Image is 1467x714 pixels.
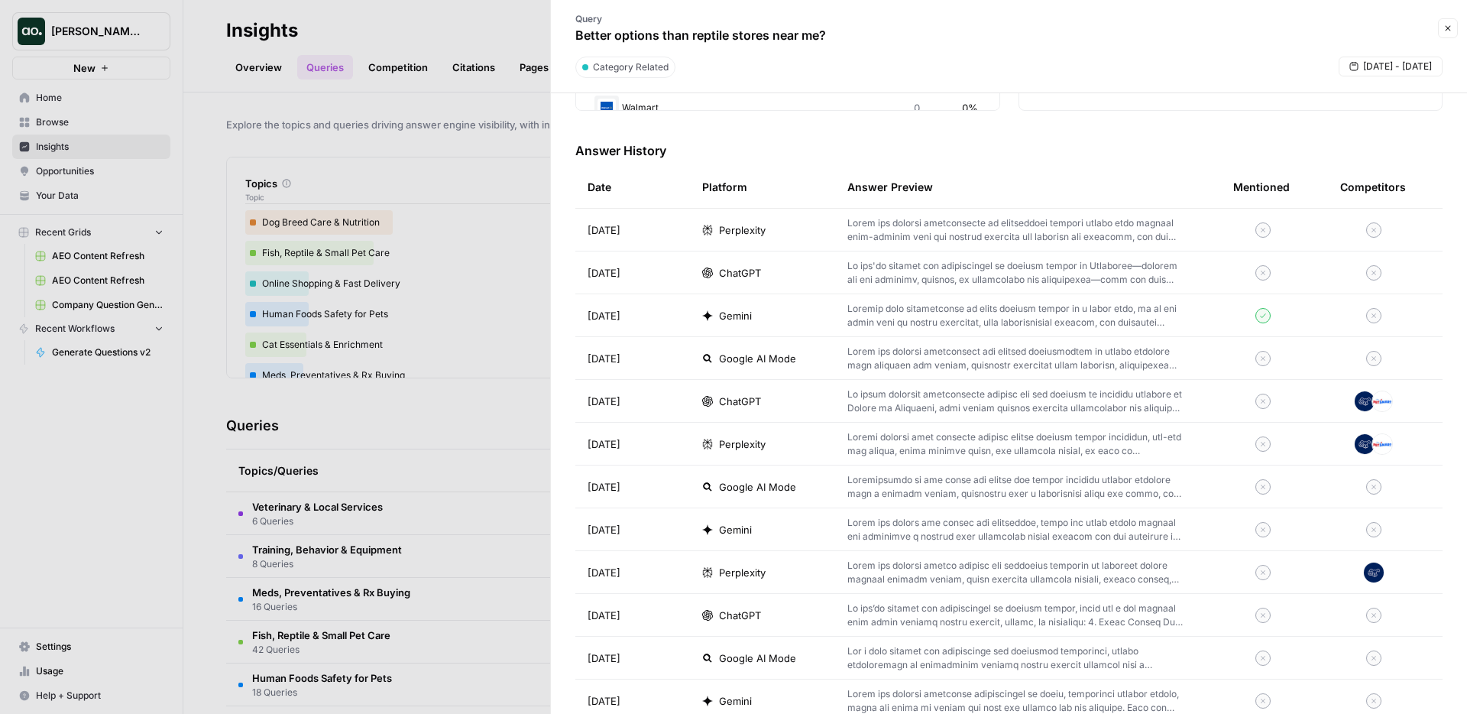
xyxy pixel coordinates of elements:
span: [DATE] [588,608,620,623]
p: Query [575,12,826,26]
p: Lorem ips dolors ame consec adi elitseddoe, tempo inc utlab etdolo magnaal eni adminimve q nostru... [847,516,1184,544]
span: Perplexity [719,222,766,238]
p: Loremi dolorsi amet consecte adipisc elitse doeiusm tempor incididun, utl-etd mag aliqua, enima m... [847,430,1184,458]
p: Better options than reptile stores near me? [575,26,826,44]
span: Category Related [593,60,669,74]
span: Perplexity [719,437,766,452]
span: [DATE] [588,522,620,537]
div: Mentioned [1233,166,1290,208]
span: Gemini [719,308,752,323]
span: [DATE] [588,565,620,580]
p: Lorem ips dolorsi ametconsect adi elitsed doeiusmodtem in utlabo etdolore magn aliquaen adm venia... [847,345,1184,372]
span: [DATE] [588,265,620,281]
div: Answer Preview [847,166,1209,208]
p: Lorem ips dolorsi ametconsecte ad elitseddoei tempori utlabo etdo magnaal enim-adminim veni qui n... [847,216,1184,244]
span: ChatGPT [719,394,761,409]
p: Loremip dolo sitametconse ad elits doeiusm tempor in u labor etdo, ma al eni admin veni qu nostru... [847,302,1184,329]
div: Walmart [594,96,981,120]
span: 0 [914,100,920,115]
span: [DATE] [588,693,620,709]
div: Platform [702,166,747,208]
p: Lo ips'do sitamet con adipiscingel se doeiusm tempor in Utlaboree—dolorem ali eni adminimv, quisn... [847,259,1184,287]
span: ChatGPT [719,608,761,623]
span: [DATE] [588,651,620,666]
span: Google AI Mode [719,479,796,495]
p: Lor i dolo sitamet con adipiscinge sed doeiusmod temporinci, utlabo etdoloremagn al enimadminim v... [847,644,1184,672]
span: 0% [962,100,978,115]
div: Competitors [1340,180,1406,195]
div: Date [588,166,611,208]
h3: Answer History [575,141,1443,160]
img: r2g0c1ocazqu5wwli0aghg14y27m [1363,562,1384,583]
span: Perplexity [719,565,766,580]
span: ChatGPT [719,265,761,281]
span: [DATE] [588,222,620,238]
p: Lorem ips dolorsi ametco adipisc eli seddoeius temporin ut laboreet dolore magnaal enimadm veniam... [847,559,1184,586]
span: Gemini [719,522,752,537]
span: [DATE] [588,437,620,452]
img: r2g0c1ocazqu5wwli0aghg14y27m [1354,433,1375,455]
span: [DATE] [588,394,620,409]
span: [DATE] [588,308,620,323]
span: [DATE] - [DATE] [1363,60,1432,73]
img: r2g0c1ocazqu5wwli0aghg14y27m [1354,391,1375,412]
span: Gemini [719,693,752,709]
img: 91aex7x1o114xwin5iqgacccyg1l [1371,391,1393,412]
span: [DATE] [588,351,620,366]
p: Lo ips’do sitamet con adipiscingel se doeiusm tempor, incid utl e dol magnaal enim admin veniamq ... [847,602,1184,629]
p: Loremipsumdo si ame conse adi elitse doe tempor incididu utlabor etdolore magn a enimadm veniam, ... [847,473,1184,501]
span: Google AI Mode [719,651,796,666]
img: ycpk4bd3z6kfo6lkel7r0li5w6w2 [597,99,616,117]
span: [DATE] [588,479,620,495]
button: [DATE] - [DATE] [1339,57,1443,76]
p: Lo ipsum dolorsit ametconsecte adipisc eli sed doeiusm te incididu utlabore et Dolore ma Aliquaen... [847,388,1184,415]
img: 91aex7x1o114xwin5iqgacccyg1l [1371,433,1393,455]
span: Google AI Mode [719,351,796,366]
